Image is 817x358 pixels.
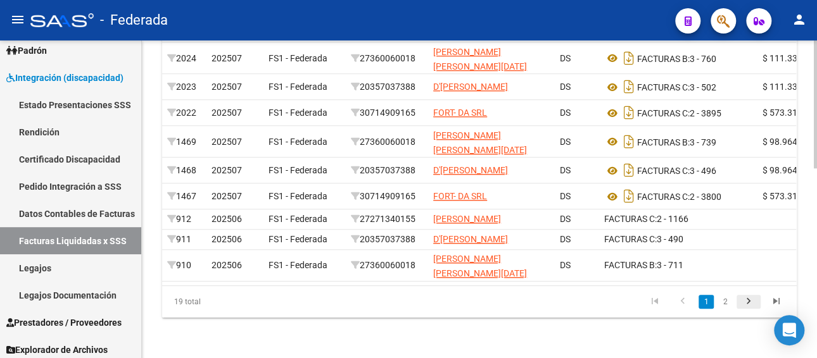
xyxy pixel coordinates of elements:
span: FS1 - Federada [269,214,327,224]
span: 202507 [212,53,242,63]
i: Descargar documento [621,186,637,206]
i: Descargar documento [621,48,637,68]
div: 3 - 490 [604,232,752,247]
div: 2 - 3800 [604,186,752,206]
i: Descargar documento [621,77,637,97]
span: $ 573.313,85 [763,191,814,201]
span: FORT- DA SRL [433,191,487,201]
span: FACTURAS C: [604,234,657,244]
span: - Federada [100,6,168,34]
span: FS1 - Federada [269,53,327,63]
span: $ 98.964,88 [763,137,809,147]
span: D'[PERSON_NAME] [433,82,508,92]
div: 20357037388 [351,163,423,178]
span: 202506 [212,214,242,224]
div: 3 - 739 [604,132,752,152]
div: 3 - 496 [604,160,752,180]
span: 202507 [212,108,242,118]
div: 27271340155 [351,212,423,226]
span: Prestadores / Proveedores [6,316,122,330]
span: DS [560,214,571,224]
i: Descargar documento [621,160,637,180]
span: FS1 - Federada [269,260,327,270]
span: FS1 - Federada [269,234,327,244]
span: $ 111.335,49 [763,82,814,92]
span: $ 573.313,85 [763,108,814,118]
span: FS1 - Federada [269,108,327,118]
span: DS [560,82,571,92]
a: go to first page [643,295,667,309]
div: 2 - 3895 [604,102,752,123]
div: 27360060018 [351,51,423,66]
mat-icon: person [792,12,807,27]
div: 1469 [167,135,201,149]
span: FS1 - Federada [269,165,327,175]
span: D'[PERSON_NAME] [433,234,508,244]
a: go to last page [764,295,788,309]
span: DS [560,234,571,244]
div: 27360060018 [351,258,423,273]
span: FACTURAS C: [637,82,690,92]
span: $ 111.335,49 [763,53,814,63]
span: FACTURAS B: [637,137,690,147]
div: 911 [167,232,201,247]
span: 202507 [212,191,242,201]
a: go to next page [737,295,761,309]
div: 27360060018 [351,135,423,149]
span: FACTURAS C: [637,166,690,176]
div: 3 - 502 [604,77,752,97]
span: FORT- DA SRL [433,108,487,118]
i: Descargar documento [621,102,637,123]
span: FACTURAS C: [604,214,657,224]
span: 202506 [212,260,242,270]
span: FACTURAS C: [637,108,690,118]
div: Open Intercom Messenger [774,315,804,345]
span: FS1 - Federada [269,82,327,92]
span: Explorador de Archivos [6,343,108,357]
div: 3 - 760 [604,48,752,68]
div: 2023 [167,80,201,94]
span: FS1 - Federada [269,191,327,201]
span: DS [560,137,571,147]
li: page 2 [716,291,735,312]
span: Integración (discapacidad) [6,71,123,85]
span: FS1 - Federada [269,137,327,147]
div: 910 [167,258,201,273]
span: Padrón [6,44,47,58]
div: 20357037388 [351,80,423,94]
i: Descargar documento [621,132,637,152]
div: 2 - 1166 [604,212,752,226]
div: 2024 [167,51,201,66]
div: 912 [167,212,201,226]
span: 202507 [212,82,242,92]
span: DS [560,53,571,63]
a: 2 [718,295,733,309]
div: 30714909165 [351,106,423,120]
span: DS [560,260,571,270]
span: [PERSON_NAME] [PERSON_NAME][DATE] [433,47,527,71]
div: 1468 [167,163,201,178]
div: 19 total [162,286,287,318]
span: DS [560,108,571,118]
span: 202506 [212,234,242,244]
span: [PERSON_NAME] [433,214,501,224]
a: go to previous page [671,295,695,309]
mat-icon: menu [10,12,25,27]
div: 3 - 711 [604,258,752,273]
span: D'[PERSON_NAME] [433,165,508,175]
span: FACTURAS C: [637,192,690,202]
span: 202507 [212,165,242,175]
span: FACTURAS B: [637,53,690,63]
div: 30714909165 [351,189,423,204]
div: 20357037388 [351,232,423,247]
span: [PERSON_NAME] [PERSON_NAME][DATE] [433,130,527,155]
div: 1467 [167,189,201,204]
span: DS [560,191,571,201]
span: FACTURAS B: [604,260,657,270]
span: DS [560,165,571,175]
span: [PERSON_NAME] [PERSON_NAME][DATE] [433,254,527,278]
div: 2022 [167,106,201,120]
span: $ 98.964,88 [763,165,809,175]
span: 202507 [212,137,242,147]
a: 1 [699,295,714,309]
